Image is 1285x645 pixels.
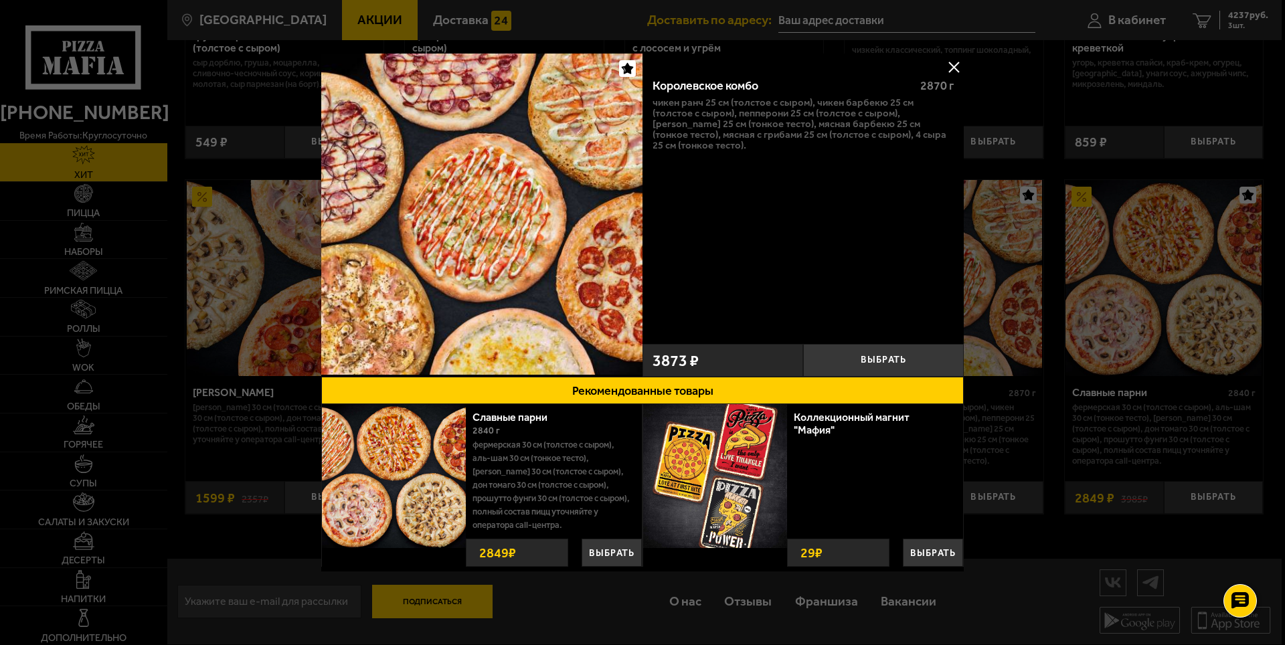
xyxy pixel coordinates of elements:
[476,539,519,566] strong: 2849 ₽
[797,539,826,566] strong: 29 ₽
[473,411,561,424] a: Славные парни
[794,411,910,436] a: Коллекционный магнит "Мафия"
[473,425,500,436] span: 2840 г
[803,344,964,377] button: Выбрать
[321,377,964,404] button: Рекомендованные товары
[903,539,963,567] button: Выбрать
[920,78,954,93] span: 2870 г
[653,353,699,369] span: 3873 ₽
[321,54,642,375] img: Королевское комбо
[653,79,909,94] div: Королевское комбо
[582,539,642,567] button: Выбрать
[321,54,642,377] a: Королевское комбо
[653,97,954,151] p: Чикен Ранч 25 см (толстое с сыром), Чикен Барбекю 25 см (толстое с сыром), Пепперони 25 см (толст...
[473,438,632,532] p: Фермерская 30 см (толстое с сыром), Аль-Шам 30 см (тонкое тесто), [PERSON_NAME] 30 см (толстое с ...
